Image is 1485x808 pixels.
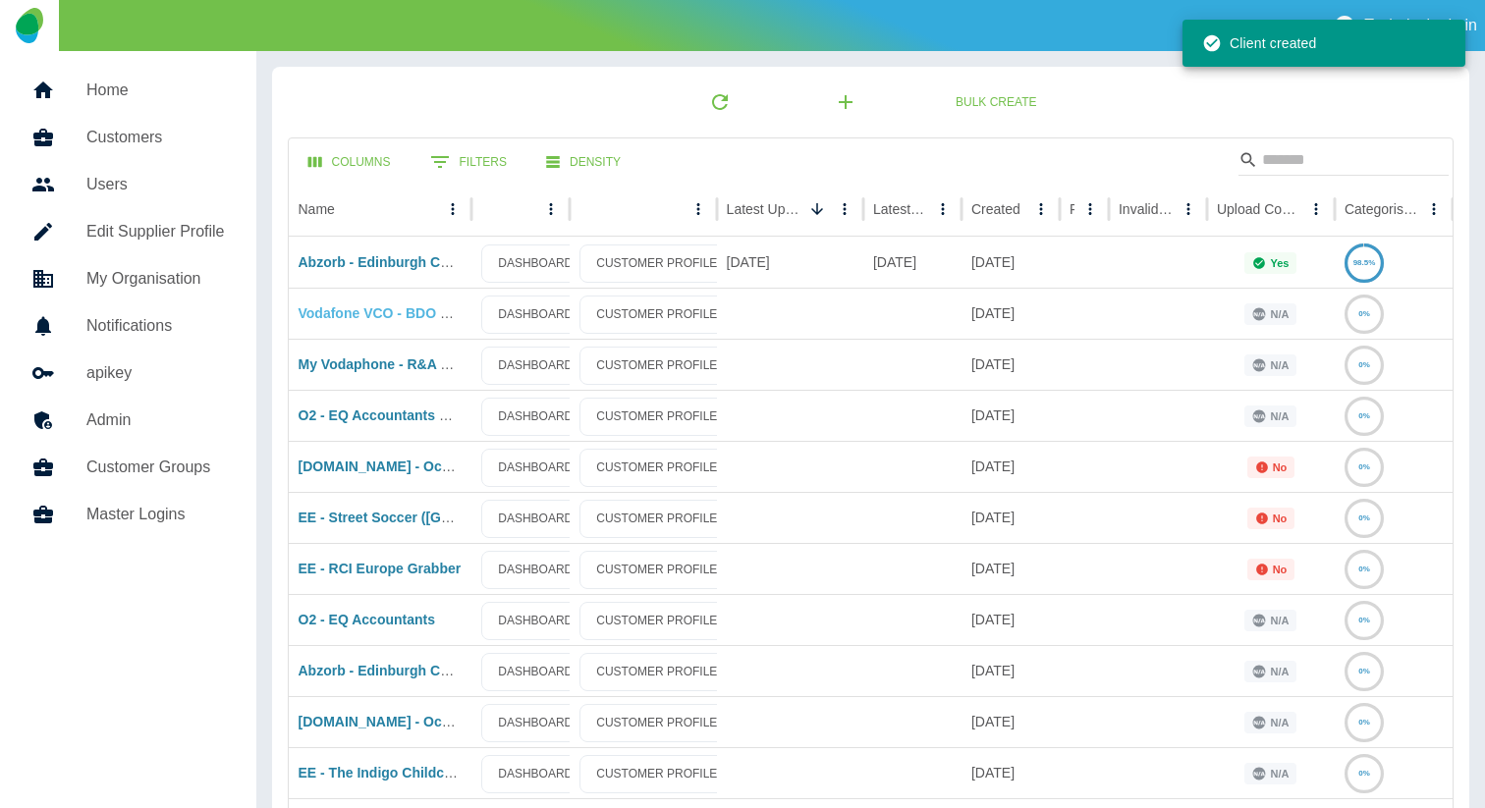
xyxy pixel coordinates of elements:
a: DASHBOARD [481,704,589,742]
button: Upload Complete column menu [1302,195,1330,223]
div: 31 Aug 2025 [863,237,962,288]
h5: Customers [86,126,225,149]
button: Latest Usage column menu [929,195,957,223]
h5: Master Logins [86,503,225,526]
div: Latest Usage [873,201,927,217]
div: 28 Sep 2025 [962,237,1060,288]
a: EE - Street Soccer ([GEOGRAPHIC_DATA]) Ltd Grabber [299,510,660,525]
p: N/A [1270,768,1289,780]
a: CUSTOMER PROFILE [579,755,734,793]
a: Admin [16,397,241,444]
text: 0% [1358,513,1370,522]
p: N/A [1270,308,1289,320]
div: This status is not applicable for customers using manual upload. [1244,354,1296,376]
a: CUSTOMER PROFILE [579,347,734,385]
button: Show filters [414,142,522,182]
text: 0% [1358,462,1370,471]
p: N/A [1270,410,1289,422]
a: Customers [16,114,241,161]
div: 26 Sep 2025 [962,747,1060,798]
div: Not all required reports for this customer were uploaded for the latest usage month. [1247,457,1295,478]
div: 28 Sep 2025 [962,492,1060,543]
a: DASHBOARD [481,296,589,334]
a: [DOMAIN_NAME] - Ocean Housing Group grabber [299,458,625,474]
div: Invalid Creds [1119,201,1173,217]
div: Name [299,201,335,217]
button: Name column menu [439,195,467,223]
a: CUSTOMER PROFILE [579,449,734,487]
a: O2 - EQ Accountants [299,612,436,627]
a: DASHBOARD [481,398,589,436]
a: CUSTOMER PROFILE [579,704,734,742]
p: N/A [1270,717,1289,728]
div: 26 Sep 2025 [962,594,1060,645]
a: My Vodaphone - R&A GROUP SERVICES LIMITED [299,356,623,372]
a: EE - The Indigo Childcare Group [299,765,510,781]
p: No [1273,564,1288,575]
a: 0% [1345,561,1384,576]
a: [DOMAIN_NAME] - Ocean Housing Group [299,714,570,729]
h5: My Organisation [86,267,225,291]
a: DASHBOARD [481,602,589,640]
button: Categorised column menu [1420,195,1448,223]
div: Categorised [1345,201,1418,217]
text: 0% [1358,360,1370,369]
a: O2 - EQ Accountants Grabber [299,407,493,423]
text: 0% [1358,411,1370,420]
a: 0% [1345,458,1384,474]
a: CUSTOMER PROFILE [579,500,734,538]
a: CUSTOMER PROFILE [579,244,734,283]
p: N/A [1270,359,1289,371]
a: 0% [1345,356,1384,372]
button: Density [530,144,636,181]
div: 26 Sep 2025 [962,696,1060,747]
div: 26 Sep 2025 [962,645,1060,696]
h5: Admin [86,408,225,432]
button: Technical admin [1325,6,1485,45]
a: DASHBOARD [481,551,589,589]
div: Ref [1070,201,1074,217]
a: 0% [1345,510,1384,525]
button: Select columns [293,144,407,181]
div: This status is not applicable for customers using manual upload. [1244,712,1296,733]
a: EE - RCI Europe Grabber [299,561,462,576]
div: Upload Complete [1217,201,1300,217]
a: 0% [1345,305,1384,321]
button: Latest Upload Date column menu [831,195,858,223]
button: Created column menu [1027,195,1055,223]
a: Master Logins [16,491,241,538]
div: This status is not applicable for customers using manual upload. [1244,610,1296,631]
p: N/A [1270,666,1289,677]
div: Not all required reports for this customer were uploaded for the latest usage month. [1247,508,1295,529]
a: DASHBOARD [481,755,589,793]
div: Client created [1202,26,1316,61]
div: 28 Sep 2025 [962,288,1060,339]
div: This status is not applicable for customers using manual upload. [1244,303,1296,325]
a: Abzorb - Edinburgh Chamber of Commerce (Abzorb) Grabber [299,254,699,270]
a: CUSTOMER PROFILE [579,398,734,436]
a: Vodafone VCO - BDO UK Manually [299,305,522,321]
a: DASHBOARD [481,653,589,691]
a: Users [16,161,241,208]
a: DASHBOARD [481,244,589,283]
a: Abzorb - Edinburgh Chamber of Commerce (Abzorb) [299,663,642,678]
text: 0% [1358,616,1370,624]
a: My Organisation [16,255,241,302]
div: Not all required reports for this customer were uploaded for the latest usage month. [1247,559,1295,580]
div: This status is not applicable for customers using manual upload. [1244,661,1296,682]
a: 0% [1345,663,1384,678]
div: This status is not applicable for customers using manual upload. [1244,763,1296,784]
a: 0% [1345,765,1384,781]
a: CUSTOMER PROFILE [579,602,734,640]
div: Created [971,201,1020,217]
p: Yes [1270,257,1289,269]
a: apikey [16,350,241,397]
div: 28 Sep 2025 [962,441,1060,492]
div: Latest Upload Date [727,201,801,217]
button: Bulk Create [940,84,1052,121]
text: 98.5% [1353,258,1376,267]
h5: apikey [86,361,225,385]
div: 28 Sep 2025 [717,237,863,288]
a: 0% [1345,612,1384,627]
